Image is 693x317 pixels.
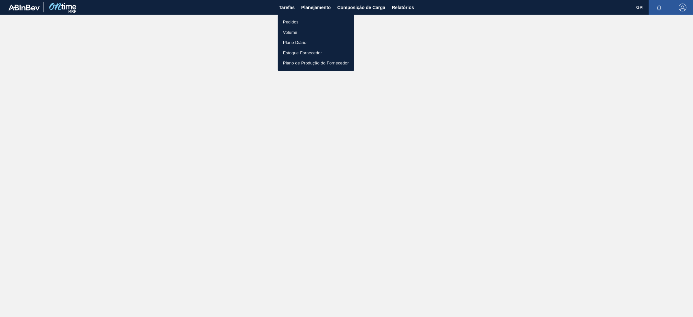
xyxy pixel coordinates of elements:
[278,37,354,48] a: Plano Diário
[278,17,354,27] a: Pedidos
[278,48,354,58] a: Estoque Fornecedor
[278,58,354,68] a: Plano de Produção do Fornecedor
[278,27,354,38] a: Volume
